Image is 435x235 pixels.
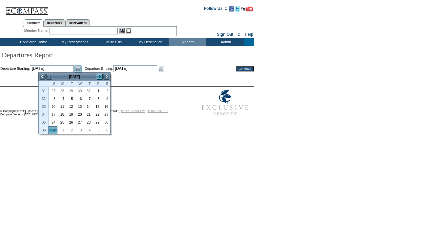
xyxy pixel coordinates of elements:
td: Sunday, August 24, 2025 [49,118,57,126]
th: 31 [39,87,49,95]
a: 6 [75,95,84,102]
th: Friday [93,81,101,87]
td: Concierge Home [10,38,55,46]
td: Saturday, August 30, 2025 [101,118,110,126]
a: 27 [75,119,84,126]
td: Thursday, July 31, 2025 [84,87,93,95]
td: Tuesday, August 26, 2025 [66,118,75,126]
td: Monday, August 11, 2025 [57,103,66,110]
th: Monday [57,81,66,87]
td: Tuesday, July 29, 2025 [66,87,75,95]
a: Help [245,32,253,37]
a: 19 [67,111,75,118]
td: Sunday, August 10, 2025 [49,103,57,110]
a: 3 [75,127,84,134]
td: Monday, July 28, 2025 [57,87,66,95]
a: Follow us on Twitter [235,8,240,12]
th: 32 [39,95,49,103]
a: 12 [67,103,75,110]
td: My Reservations [55,38,93,46]
div: Member Name: [24,28,50,33]
th: Saturday [101,81,110,87]
td: Sunday, August 31, 2025 [49,126,57,134]
a: 17 [49,111,57,118]
a: 5 [67,95,75,102]
a: 16 [102,103,110,110]
a: 14 [84,103,92,110]
a: 11 [58,103,66,110]
a: 31 [84,87,92,94]
a: >> [103,73,110,80]
td: Friday, August 22, 2025 [93,110,101,118]
td: Saturday, September 06, 2025 [101,126,110,134]
a: TERMS OF USE [148,109,168,113]
a: 18 [58,111,66,118]
td: Friday, September 05, 2025 [93,126,101,134]
td: Monday, August 25, 2025 [57,118,66,126]
td: Friday, August 08, 2025 [93,95,101,103]
a: 1 [93,87,101,94]
img: Exclusive Resorts [196,87,254,119]
a: 6 [102,127,110,134]
a: 29 [93,119,101,126]
a: 4 [58,95,66,102]
a: 29 [67,87,75,94]
td: Admin [206,38,244,46]
a: 2 [102,87,110,94]
a: 2 [67,127,75,134]
a: > [96,73,103,80]
td: Saturday, August 23, 2025 [101,110,110,118]
a: 20 [75,111,84,118]
th: Wednesday [75,81,84,87]
td: Thursday, September 04, 2025 [84,126,93,134]
input: Generate [236,66,254,71]
a: 3 [49,95,57,102]
a: 23 [102,111,110,118]
td: Wednesday, August 06, 2025 [75,95,84,103]
td: Follow Us :: [204,6,227,13]
a: Open the calendar popup. [74,65,82,72]
img: Compass Home [6,2,48,15]
a: 26 [67,119,75,126]
td: My Destination [131,38,169,46]
td: Tuesday, August 05, 2025 [66,95,75,103]
a: 7 [84,95,92,102]
td: Sunday, August 17, 2025 [49,110,57,118]
td: Tuesday, August 12, 2025 [66,103,75,110]
img: Follow us on Twitter [235,6,240,11]
a: 10 [49,103,57,110]
td: Reports [169,38,206,46]
td: Wednesday, September 03, 2025 [75,126,84,134]
a: Become our fan on Facebook [229,8,234,12]
a: 4 [84,127,92,134]
th: 34 [39,110,49,118]
a: Subscribe to our YouTube Channel [241,8,253,12]
td: Monday, August 04, 2025 [57,95,66,103]
a: Reservations [65,19,90,26]
td: Thursday, August 14, 2025 [84,103,93,110]
a: 21 [84,111,92,118]
td: Sunday, July 27, 2025 [49,87,57,95]
a: 24 [49,119,57,126]
td: Monday, September 01, 2025 [57,126,66,134]
td: Monday, August 18, 2025 [57,110,66,118]
td: [DATE] [52,73,96,80]
a: 31 [49,127,57,134]
td: Tuesday, September 02, 2025 [66,126,75,134]
img: Subscribe to our YouTube Channel [241,7,253,11]
td: Thursday, August 28, 2025 [84,118,93,126]
a: 30 [102,119,110,126]
td: Friday, August 15, 2025 [93,103,101,110]
a: Residences [43,19,65,26]
a: 13 [75,103,84,110]
th: 35 [39,118,49,126]
td: Tuesday, August 19, 2025 [66,110,75,118]
td: Thursday, August 07, 2025 [84,95,93,103]
a: 28 [58,87,66,94]
td: Saturday, August 09, 2025 [101,95,110,103]
th: 36 [39,126,49,134]
a: Open the calendar popup. [158,65,165,72]
a: 22 [93,111,101,118]
td: Saturday, August 16, 2025 [101,103,110,110]
td: Wednesday, August 20, 2025 [75,110,84,118]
